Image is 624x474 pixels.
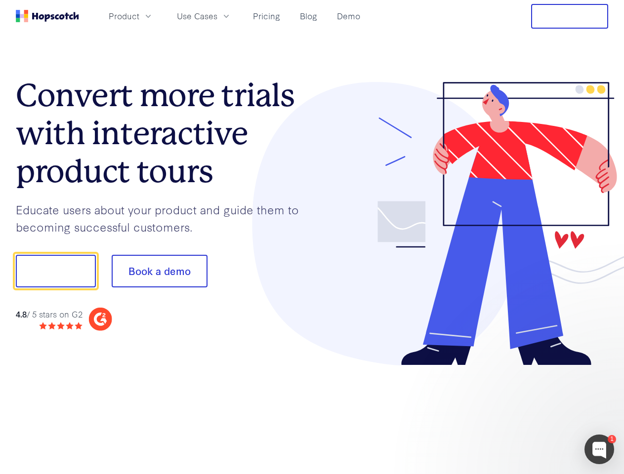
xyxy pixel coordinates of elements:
button: Product [103,8,159,24]
button: Book a demo [112,255,208,287]
a: Blog [296,8,321,24]
div: 1 [608,435,616,443]
p: Educate users about your product and guide them to becoming successful customers. [16,201,312,235]
button: Show me! [16,255,96,287]
button: Use Cases [171,8,237,24]
a: Pricing [249,8,284,24]
strong: 4.8 [16,308,27,319]
a: Home [16,10,79,22]
span: Product [109,10,139,22]
span: Use Cases [177,10,217,22]
h1: Convert more trials with interactive product tours [16,77,312,190]
a: Demo [333,8,364,24]
div: / 5 stars on G2 [16,308,83,320]
button: Free Trial [531,4,608,29]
